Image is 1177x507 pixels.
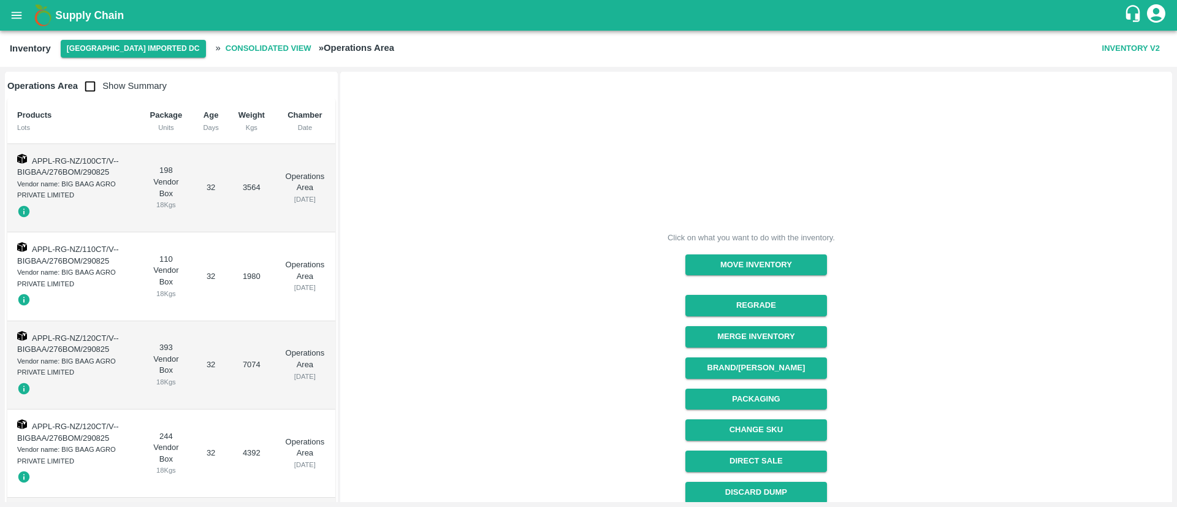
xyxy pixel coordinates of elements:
[7,81,78,91] b: Operations Area
[685,254,827,276] button: Move Inventory
[10,44,51,53] b: Inventory
[193,144,228,232] td: 32
[17,334,119,354] span: APPL-RG-NZ/120CT/V--BIGBAA/276BOM/290825
[17,422,119,443] span: APPL-RG-NZ/120CT/V--BIGBAA/276BOM/290825
[226,42,311,56] b: Consolidated View
[238,122,265,133] div: Kgs
[243,183,261,192] span: 3564
[216,38,394,59] h2: »
[284,194,326,205] div: [DATE]
[238,110,265,120] b: Weight
[685,389,827,410] button: Packaging
[17,110,51,120] b: Products
[17,245,119,265] span: APPL-RG-NZ/110CT/V--BIGBAA/276BOM/290825
[17,419,27,429] img: box
[193,321,228,410] td: 32
[685,482,827,503] button: Discard Dump
[17,444,129,467] div: Vendor name: BIG BAAG AGRO PRIVATE LIMITED
[17,122,129,133] div: Lots
[17,331,27,341] img: box
[243,272,261,281] span: 1980
[685,326,827,348] button: Merge Inventory
[78,81,167,91] span: Show Summary
[204,110,219,120] b: Age
[148,465,183,476] div: 18 Kgs
[148,376,183,387] div: 18 Kgs
[61,40,206,58] button: Select DC
[284,259,326,282] p: Operations Area
[17,178,129,201] div: Vendor name: BIG BAAG AGRO PRIVATE LIMITED
[148,122,183,133] div: Units
[284,348,326,370] p: Operations Area
[284,459,326,470] div: [DATE]
[17,154,27,164] img: box
[243,360,261,369] span: 7074
[193,410,228,498] td: 32
[685,357,827,379] button: Brand/[PERSON_NAME]
[31,3,55,28] img: logo
[148,254,183,299] div: 110 Vendor Box
[203,122,218,133] div: Days
[284,171,326,194] p: Operations Area
[193,232,228,321] td: 32
[148,199,183,210] div: 18 Kgs
[2,1,31,29] button: open drawer
[288,110,322,120] b: Chamber
[284,282,326,293] div: [DATE]
[221,38,316,59] span: Consolidated View
[668,232,835,244] div: Click on what you want to do with the inventory.
[55,7,1124,24] a: Supply Chain
[243,448,261,457] span: 4392
[17,267,129,289] div: Vendor name: BIG BAAG AGRO PRIVATE LIMITED
[1097,38,1165,59] button: Inventory V2
[148,165,183,210] div: 198 Vendor Box
[1145,2,1167,28] div: account of current user
[148,342,183,387] div: 393 Vendor Box
[685,451,827,472] button: Direct Sale
[17,356,129,378] div: Vendor name: BIG BAAG AGRO PRIVATE LIMITED
[284,371,326,382] div: [DATE]
[1124,4,1145,26] div: customer-support
[17,156,119,177] span: APPL-RG-NZ/100CT/V--BIGBAA/276BOM/290825
[284,436,326,459] p: Operations Area
[55,9,124,21] b: Supply Chain
[284,122,326,133] div: Date
[148,431,183,476] div: 244 Vendor Box
[17,242,27,252] img: box
[685,419,827,441] button: Change SKU
[685,295,827,316] button: Regrade
[148,288,183,299] div: 18 Kgs
[319,43,394,53] b: » Operations Area
[150,110,183,120] b: Package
